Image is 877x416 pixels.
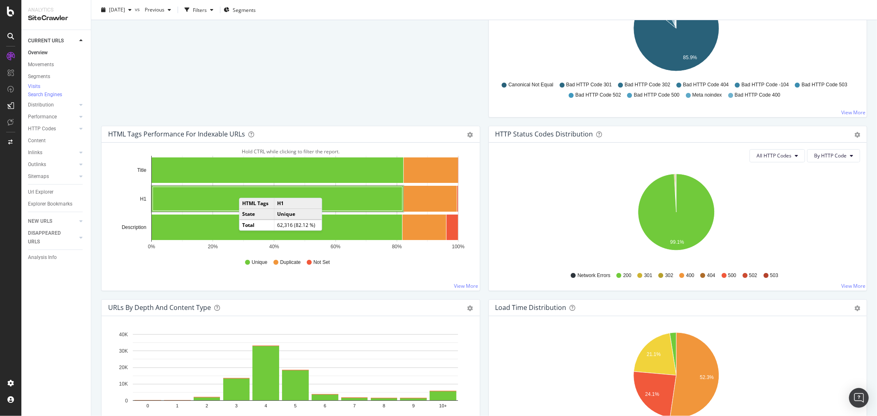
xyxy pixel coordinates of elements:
[645,391,659,397] text: 24.1%
[28,49,85,57] a: Overview
[235,403,238,408] text: 3
[802,81,847,88] span: Bad HTTP Code 503
[208,244,218,250] text: 20%
[119,348,128,354] text: 30K
[119,381,128,387] text: 10K
[122,224,146,230] text: Description
[28,125,56,133] div: HTTP Codes
[28,148,77,157] a: Inlinks
[233,6,256,13] span: Segments
[28,101,77,109] a: Distribution
[137,167,147,173] text: Title
[28,253,57,262] div: Analysis Info
[141,6,164,13] span: Previous
[686,272,694,279] span: 400
[28,217,77,226] a: NEW URLS
[28,91,62,98] div: Search Engines
[647,351,661,357] text: 21.1%
[28,217,52,226] div: NEW URLS
[28,72,50,81] div: Segments
[750,149,805,162] button: All HTTP Codes
[28,83,49,91] a: Visits
[280,259,301,266] span: Duplicate
[495,130,593,138] div: HTTP Status Codes Distribution
[294,403,296,408] text: 5
[28,125,77,133] a: HTTP Codes
[683,55,697,60] text: 85.9%
[109,6,125,13] span: 2025 Sep. 23rd
[265,403,267,408] text: 4
[140,196,147,202] text: H1
[454,282,479,289] a: View More
[28,101,54,109] div: Distribution
[392,244,402,250] text: 80%
[119,332,128,337] text: 40K
[578,272,611,279] span: Network Errors
[274,209,322,220] td: Unique
[28,229,69,246] div: DISAPPEARED URLS
[28,91,70,99] a: Search Engines
[467,305,473,311] div: gear
[146,403,149,408] text: 0
[313,259,330,266] span: Not Set
[28,148,42,157] div: Inlinks
[331,244,340,250] text: 60%
[28,83,40,90] div: Visits
[239,220,274,231] td: Total
[452,244,465,250] text: 100%
[28,188,53,196] div: Url Explorer
[625,81,670,88] span: Bad HTTP Code 302
[28,7,84,14] div: Analytics
[670,239,684,245] text: 99.1%
[841,282,865,289] a: View More
[98,3,135,16] button: [DATE]
[700,375,714,381] text: 52.3%
[148,244,155,250] text: 0%
[735,92,780,99] span: Bad HTTP Code 400
[749,272,757,279] span: 502
[383,403,385,408] text: 8
[28,113,77,121] a: Performance
[224,3,256,16] button: Segments
[683,81,729,88] span: Bad HTTP Code 404
[28,200,72,208] div: Explorer Bookmarks
[108,303,211,312] div: URLs by Depth and Content Type
[324,403,326,408] text: 6
[28,14,84,23] div: SiteCrawler
[728,272,736,279] span: 500
[135,5,141,12] span: vs
[206,403,208,408] text: 2
[181,3,217,16] button: Filters
[125,398,128,404] text: 0
[193,6,207,13] div: Filters
[108,156,470,251] svg: A chart.
[28,172,49,181] div: Sitemaps
[770,272,778,279] span: 503
[854,132,860,138] div: gear
[28,37,77,45] a: CURRENT URLS
[495,303,567,312] div: Load Time Distribution
[634,92,680,99] span: Bad HTTP Code 500
[141,3,174,16] button: Previous
[28,160,46,169] div: Outlinks
[28,113,57,121] div: Performance
[692,92,722,99] span: Meta noindex
[814,152,847,159] span: By HTTP Code
[274,220,322,231] td: 62,316 (82.12 %)
[807,149,860,162] button: By HTTP Code
[707,272,715,279] span: 404
[28,37,64,45] div: CURRENT URLS
[28,188,85,196] a: Url Explorer
[665,272,673,279] span: 302
[28,60,54,69] div: Movements
[623,272,632,279] span: 200
[252,259,267,266] span: Unique
[495,169,857,264] svg: A chart.
[841,109,865,116] a: View More
[412,403,415,408] text: 9
[467,132,473,138] div: gear
[854,305,860,311] div: gear
[509,81,553,88] span: Canonical Not Equal
[28,72,85,81] a: Segments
